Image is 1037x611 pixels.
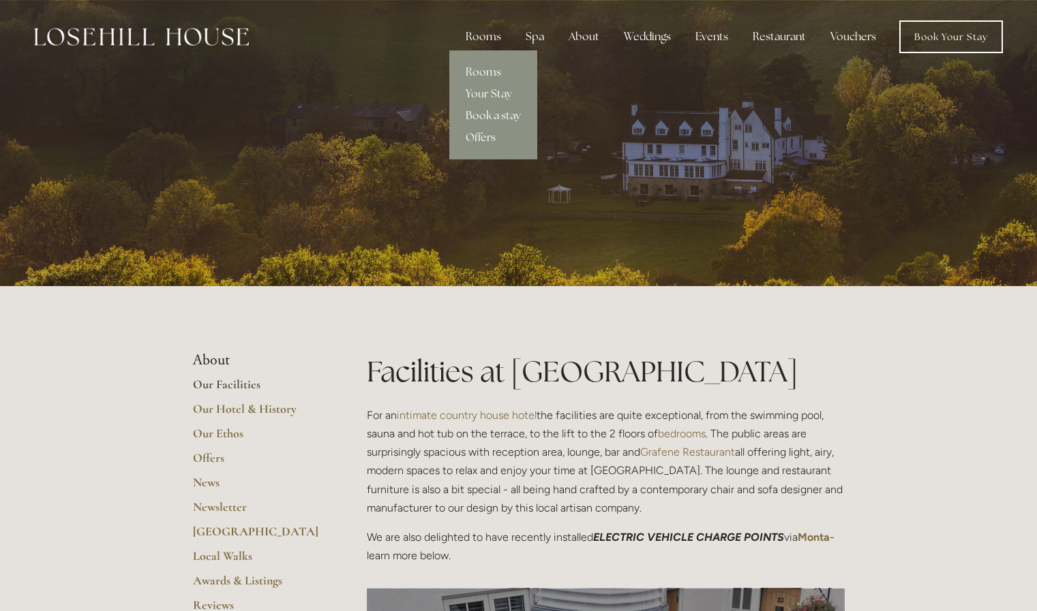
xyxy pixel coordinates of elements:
p: We are also delighted to have recently installed via - learn more below. [367,528,845,565]
a: Book a stay [449,105,537,127]
a: Grafene Restaurant [640,445,735,458]
a: Offers [193,450,323,475]
img: Losehill House [34,28,249,46]
a: Our Ethos [193,426,323,450]
div: Events [685,23,739,50]
h1: Facilities at [GEOGRAPHIC_DATA] [367,351,845,392]
a: Your Stay [449,83,537,105]
a: Offers [449,127,537,148]
p: For an the facilities are quite exceptional, from the swimming pool, sauna and hot tub on the ter... [367,406,845,517]
div: Spa [515,23,555,50]
a: Our Facilities [193,377,323,401]
a: Book Your Stay [899,20,1003,53]
a: Awards & Listings [193,573,323,597]
a: bedrooms [658,427,706,440]
a: Our Hotel & History [193,401,323,426]
div: Weddings [613,23,682,50]
a: Newsletter [193,499,323,524]
a: intimate country house hotel [397,409,537,422]
li: About [193,351,323,369]
div: Restaurant [742,23,817,50]
a: [GEOGRAPHIC_DATA] [193,524,323,548]
em: ELECTRIC VEHICLE CHARGE POINTS [593,531,784,544]
a: Vouchers [820,23,887,50]
div: About [558,23,610,50]
a: Monta [798,531,830,544]
a: News [193,475,323,499]
a: Rooms [449,61,537,83]
a: Local Walks [193,548,323,573]
div: Rooms [455,23,512,50]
